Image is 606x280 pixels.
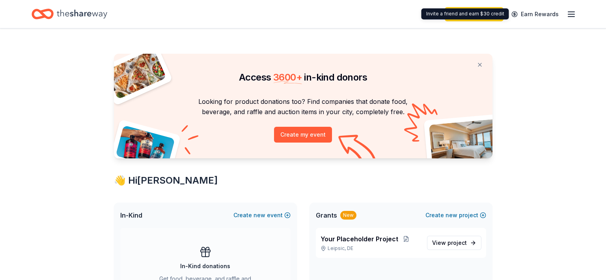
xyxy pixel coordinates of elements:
[105,49,166,100] img: Pizza
[254,210,265,220] span: new
[338,135,378,164] img: Curvy arrow
[340,211,356,220] div: New
[180,261,230,271] div: In-Kind donations
[432,238,467,248] span: View
[114,174,492,187] div: 👋 Hi [PERSON_NAME]
[123,96,483,117] p: Looking for product donations too? Find companies that donate food, beverage, and raffle and auct...
[233,210,291,220] button: Createnewevent
[273,71,302,83] span: 3600 +
[316,210,337,220] span: Grants
[446,210,457,220] span: new
[421,8,509,19] div: Invite a friend and earn $30 credit
[321,234,398,244] span: Your Placeholder Project
[448,239,467,246] span: project
[425,210,486,220] button: Createnewproject
[120,210,142,220] span: In-Kind
[427,236,481,250] a: View project
[32,5,107,23] a: Home
[507,7,563,21] a: Earn Rewards
[321,245,421,252] p: Leipsic, DE
[239,71,367,83] span: Access in-kind donors
[274,127,332,143] button: Create my event
[445,7,503,21] a: Start free trial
